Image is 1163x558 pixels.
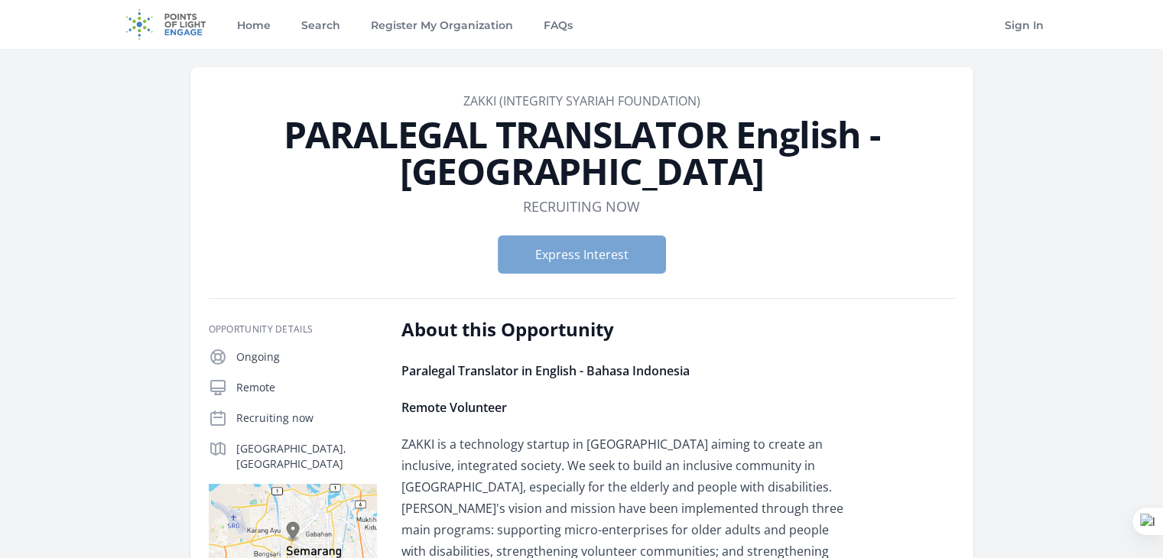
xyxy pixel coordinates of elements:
[463,92,700,109] a: ZAKKI (Integrity Syariah Foundation)
[209,323,377,336] h3: Opportunity Details
[401,399,507,416] strong: Remote Volunteer
[236,380,377,395] p: Remote
[236,441,377,472] p: [GEOGRAPHIC_DATA], [GEOGRAPHIC_DATA]
[209,116,955,190] h1: PARALEGAL TRANSLATOR English - [GEOGRAPHIC_DATA]
[236,349,377,365] p: Ongoing
[401,317,849,342] h2: About this Opportunity
[236,410,377,426] p: Recruiting now
[523,196,640,217] dd: Recruiting now
[498,235,666,274] button: Express Interest
[401,362,690,379] strong: Paralegal Translator in English - Bahasa Indonesia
